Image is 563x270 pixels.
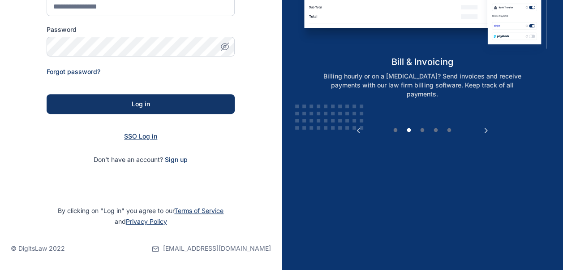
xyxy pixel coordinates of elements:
[47,68,100,75] a: Forgot password?
[11,244,65,253] p: © DigitsLaw 2022
[126,218,167,225] a: Privacy Policy
[391,126,400,135] button: 1
[47,155,235,164] p: Don't have an account?
[115,218,167,225] span: and
[165,156,188,163] a: Sign up
[418,126,427,135] button: 3
[11,205,271,227] p: By clicking on "Log in" you agree to our
[298,56,546,68] h5: bill & invoicing
[47,94,235,114] button: Log in
[174,207,223,214] a: Terms of Service
[47,25,235,34] label: Password
[163,244,271,253] span: [EMAIL_ADDRESS][DOMAIN_NAME]
[124,132,157,140] a: SSO Log in
[354,126,363,135] button: Previous
[481,126,490,135] button: Next
[165,155,188,164] span: Sign up
[445,126,454,135] button: 5
[404,126,413,135] button: 2
[431,126,440,135] button: 4
[61,100,220,109] div: Log in
[152,227,271,270] a: [EMAIL_ADDRESS][DOMAIN_NAME]
[308,72,537,99] p: Billing hourly or on a [MEDICAL_DATA]? Send invoices and receive payments with our law firm billi...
